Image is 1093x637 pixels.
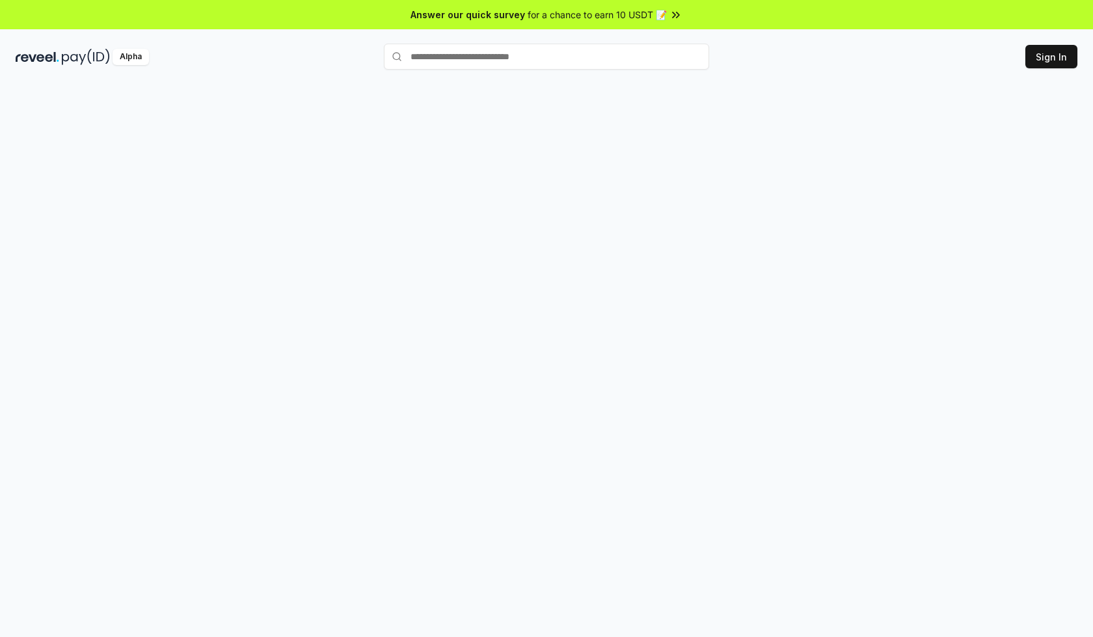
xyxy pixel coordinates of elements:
[1025,45,1077,68] button: Sign In
[62,49,110,65] img: pay_id
[16,49,59,65] img: reveel_dark
[411,8,525,21] span: Answer our quick survey
[113,49,149,65] div: Alpha
[528,8,667,21] span: for a chance to earn 10 USDT 📝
